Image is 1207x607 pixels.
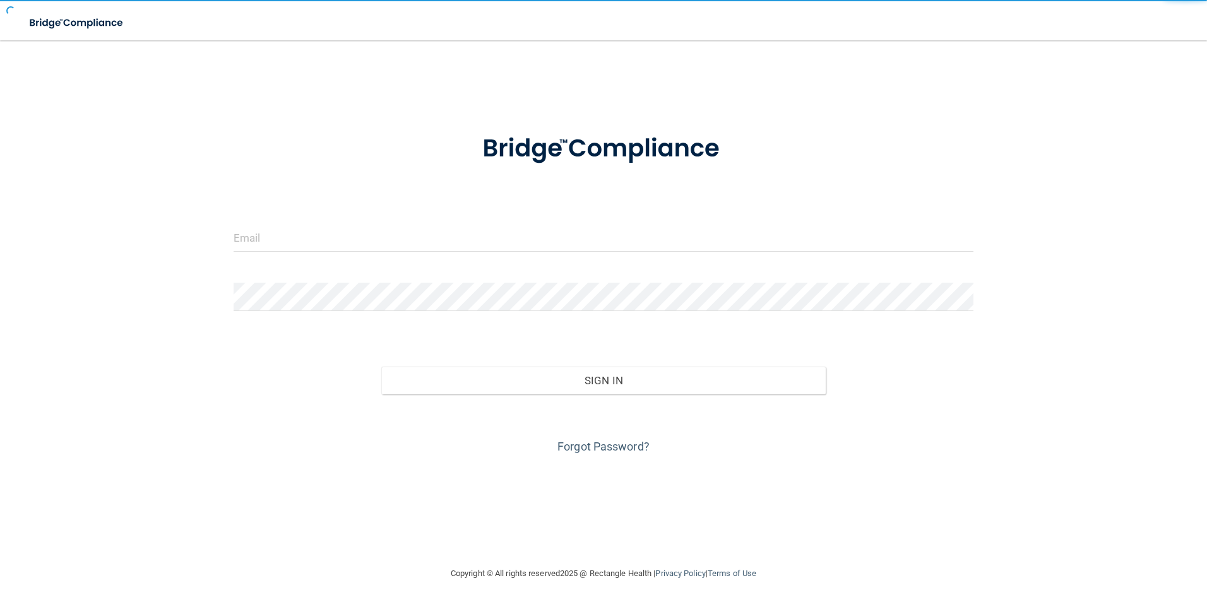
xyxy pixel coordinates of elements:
a: Privacy Policy [655,569,705,578]
img: bridge_compliance_login_screen.278c3ca4.svg [456,116,751,182]
div: Copyright © All rights reserved 2025 @ Rectangle Health | | [373,553,834,594]
button: Sign In [381,367,826,394]
input: Email [234,223,974,252]
img: bridge_compliance_login_screen.278c3ca4.svg [19,10,135,36]
a: Forgot Password? [557,440,650,453]
a: Terms of Use [708,569,756,578]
